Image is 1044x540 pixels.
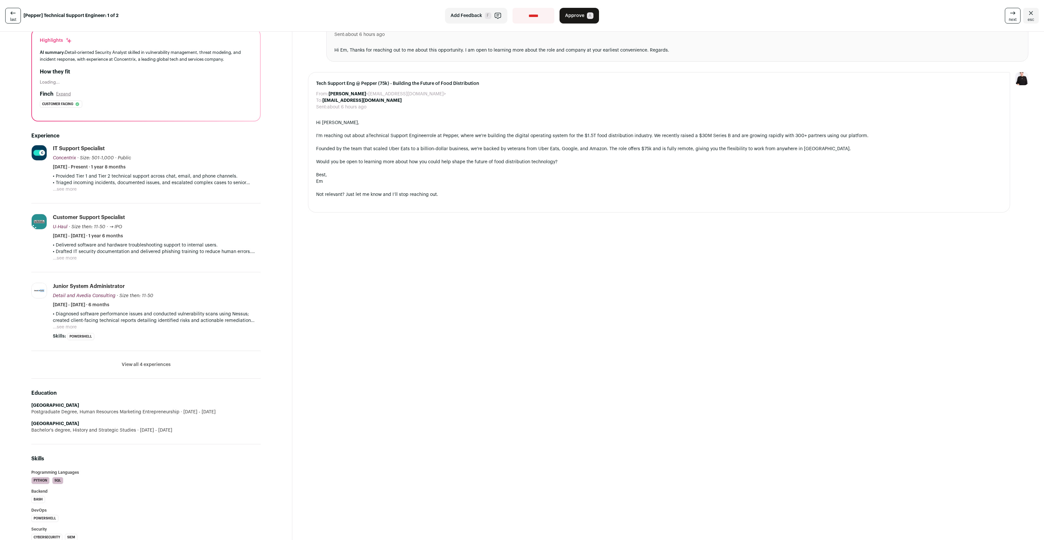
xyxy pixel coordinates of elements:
div: Best, [316,172,1002,178]
b: [EMAIL_ADDRESS][DOMAIN_NAME] [322,98,402,103]
dt: To: [316,97,322,104]
img: 0337d08b1c340be27cc2a27add4f33486d699db3767b2b52ea7c2d54dd710fee.jpg [32,283,47,298]
div: Highlights [40,37,72,44]
p: • Provided Tier 1 and Tier 2 technical support across chat, email, and phone channels. [53,173,261,180]
h2: Education [31,389,261,397]
button: Add Feedback F [445,8,507,24]
div: Loading... [40,80,252,85]
span: Skills: [53,333,66,340]
div: Postgraduate Degree, Human Resources Marketing Entrepreneurship [31,409,261,415]
a: next [1005,8,1021,24]
span: Add Feedback [451,12,482,19]
button: ...see more [53,186,77,193]
li: Python [31,477,50,484]
button: View all 4 experiences [122,361,171,368]
dd: about 6 hours ago [327,104,366,110]
img: 439fe1426b5cbd671dc17101a05defc05ad428616953760acf5809be668c0c86.jpg [32,214,47,229]
span: · [107,224,108,230]
span: next [1009,17,1017,22]
li: PowerShell [31,515,58,522]
a: last [5,8,21,24]
span: A [587,12,593,19]
span: Approve [565,12,584,19]
strong: [Pepper] Technical Support Engineer: 1 of 2 [23,12,118,19]
strong: [GEOGRAPHIC_DATA] [31,403,79,408]
p: • Diagnosed software performance issues and conducted vulnerability scans using Nessus; created c... [53,311,261,324]
div: Customer Support Specialist [53,214,125,221]
span: last [10,17,16,22]
h2: Experience [31,132,261,140]
dt: From: [316,91,329,97]
span: [DATE] - [DATE] · 1 year 6 months [53,233,123,239]
span: F [485,12,491,19]
span: [DATE] - [DATE] · 6 months [53,302,109,308]
h3: Programming Languages [31,470,261,474]
div: Em [316,178,1002,185]
li: SQL [52,477,63,484]
span: [DATE] - Present · 1 year 8 months [53,164,126,170]
span: [DATE] - [DATE] [179,409,216,415]
span: Customer facing [42,101,73,107]
span: · [115,155,116,161]
h2: Skills [31,455,261,463]
span: U-Haul [53,225,68,229]
div: Bachelor's degree, History and Strategic Studies [31,427,261,434]
h3: DevOps [31,508,261,512]
h3: Security [31,527,261,531]
strong: [GEOGRAPHIC_DATA] [31,421,79,426]
button: Approve A [560,8,599,24]
p: • Delivered software and hardware troubleshooting support to internal users. [53,242,261,248]
span: Tech Support Eng @ Pepper (75k) - Building the Future of Food Distribution [316,80,1002,87]
span: AI summary: [40,50,65,55]
div: Founded by the team that scaled Uber Eats to a billion-dollar business, we're backed by veterans ... [316,146,1002,152]
dt: Sent: [316,104,327,110]
button: Expand [56,91,71,97]
span: Public [118,156,131,160]
div: Hi [PERSON_NAME], [316,119,1002,126]
span: esc [1028,17,1034,22]
div: I'm reaching out about a role at Pepper, where we're building the digital operating system for th... [316,133,1002,139]
li: PowerShell [67,333,94,340]
button: ...see more [53,324,77,330]
div: IT Support Specialist [53,145,105,152]
a: Technical Support Engineer [369,134,428,138]
span: [DATE] - [DATE] [136,427,172,434]
dd: <[EMAIL_ADDRESS][DOMAIN_NAME]> [329,91,446,97]
dd: about 6 hours ago [345,31,385,38]
dt: Sent: [334,31,345,38]
p: • Triaged incoming incidents, documented issues, and escalated complex cases to senior teams. [53,180,261,186]
span: → IPO [109,225,122,229]
img: 93fb62333516e1268de1741fb4abe4223a7b4d3aba9a63060594fee34e7a8873.jpg [32,145,47,160]
li: bash [31,496,45,503]
div: Hi Em, Thanks for reaching out to me about this opportunity. I am open to learning more about the... [334,47,1020,54]
div: Detail-oriented Security Analyst skilled in vulnerability management, threat modeling, and incide... [40,49,252,63]
div: Junior System Administrator [53,283,125,290]
button: ...see more [53,255,77,262]
h3: Backend [31,489,261,493]
span: Concentrix [53,156,76,160]
span: · Size: 501-1,000 [77,156,114,160]
h2: Finch [40,90,54,98]
p: • Drafted IT security documentation and delivered phishing training to reduce human errors. [53,248,261,255]
a: Close [1023,8,1039,24]
b: [PERSON_NAME] [329,92,366,96]
span: · Size then: 11-50 [117,294,153,298]
div: Not relevant? Just let me know and I’ll stop reaching out. [316,191,1002,198]
span: Detail and Avedia Consulting [53,294,115,298]
h2: How they fit [40,68,252,76]
img: 9240684-medium_jpg [1015,72,1028,85]
span: · Size then: 11-50 [69,225,105,229]
div: Would you be open to learning more about how you could help shape the future of food distribution... [316,159,1002,165]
